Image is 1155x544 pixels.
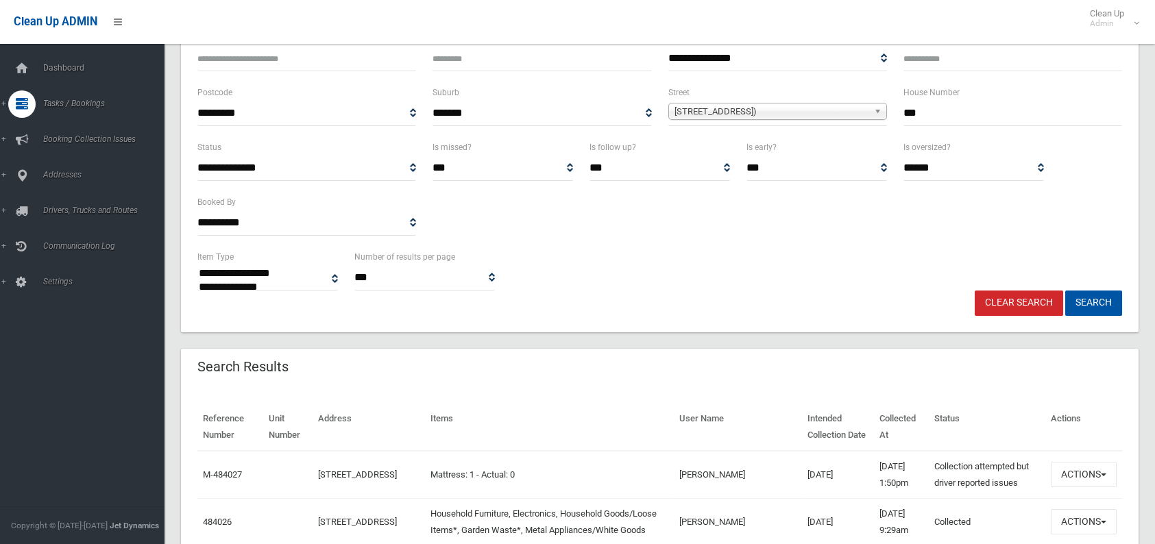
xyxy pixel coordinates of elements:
span: Addresses [39,170,175,180]
label: Street [668,85,690,100]
label: Item Type [197,249,234,264]
span: [STREET_ADDRESS]) [674,103,868,120]
label: Booked By [197,195,236,210]
th: Reference Number [197,404,263,451]
label: House Number [903,85,960,100]
td: [PERSON_NAME] [674,451,802,499]
button: Actions [1051,509,1117,534]
button: Actions [1051,462,1117,487]
label: Is missed? [433,140,472,155]
a: [STREET_ADDRESS] [318,517,397,527]
span: Booking Collection Issues [39,134,175,144]
td: Collection attempted but driver reported issues [929,451,1045,499]
a: 484026 [203,517,232,527]
td: [DATE] [802,451,874,499]
label: Is early? [746,140,777,155]
th: Collected At [874,404,929,451]
th: Unit Number [263,404,313,451]
th: Items [425,404,674,451]
label: Number of results per page [354,249,455,264]
label: Is oversized? [903,140,951,155]
span: Tasks / Bookings [39,99,175,108]
th: Actions [1045,404,1122,451]
th: Status [929,404,1045,451]
header: Search Results [181,354,305,380]
th: Address [313,404,425,451]
span: Clean Up [1083,8,1138,29]
a: [STREET_ADDRESS] [318,469,397,480]
label: Postcode [197,85,232,100]
strong: Jet Dynamics [110,521,159,530]
td: [DATE] 1:50pm [874,451,929,499]
span: Drivers, Trucks and Routes [39,206,175,215]
span: Copyright © [DATE]-[DATE] [11,521,108,530]
span: Communication Log [39,241,175,251]
button: Search [1065,290,1122,316]
label: Suburb [433,85,459,100]
th: User Name [674,404,802,451]
small: Admin [1090,18,1124,29]
label: Status [197,140,221,155]
th: Intended Collection Date [802,404,874,451]
td: Mattress: 1 - Actual: 0 [425,451,674,499]
span: Settings [39,277,175,286]
span: Dashboard [39,63,175,73]
span: Clean Up ADMIN [14,15,97,28]
a: M-484027 [203,469,242,480]
label: Is follow up? [589,140,636,155]
a: Clear Search [975,290,1063,316]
